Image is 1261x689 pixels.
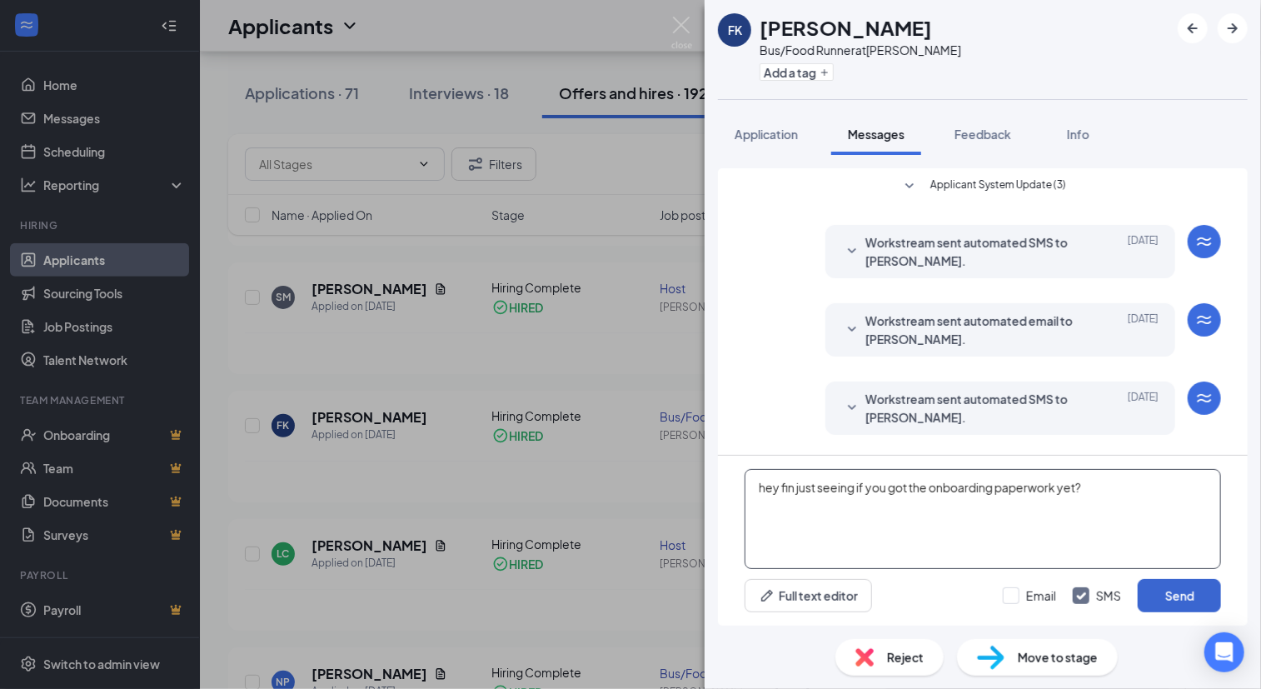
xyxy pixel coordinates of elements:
[1178,13,1208,43] button: ArrowLeftNew
[865,390,1084,427] span: Workstream sent automated SMS to [PERSON_NAME].
[1218,13,1248,43] button: ArrowRight
[865,233,1084,270] span: Workstream sent automated SMS to [PERSON_NAME].
[1194,310,1214,330] svg: WorkstreamLogo
[1183,18,1203,38] svg: ArrowLeftNew
[745,579,872,612] button: Full text editorPen
[728,22,742,38] div: FK
[760,63,834,81] button: PlusAdd a tag
[1194,232,1214,252] svg: WorkstreamLogo
[735,127,798,142] span: Application
[1067,127,1089,142] span: Info
[745,469,1221,569] textarea: hey fin just seeing if you got the onboarding paperwork yet?
[1128,390,1159,427] span: [DATE]
[954,127,1011,142] span: Feedback
[1128,312,1159,348] span: [DATE]
[900,177,920,197] svg: SmallChevronDown
[900,177,1066,197] button: SmallChevronDownApplicant System Update (3)
[887,648,924,667] span: Reject
[842,398,862,418] svg: SmallChevronDown
[1194,388,1214,408] svg: WorkstreamLogo
[1204,632,1244,672] div: Open Intercom Messenger
[1138,579,1221,612] button: Send
[760,42,961,58] div: Bus/Food Runner at [PERSON_NAME]
[760,13,932,42] h1: [PERSON_NAME]
[842,320,862,340] svg: SmallChevronDown
[865,312,1084,348] span: Workstream sent automated email to [PERSON_NAME].
[1018,648,1098,667] span: Move to stage
[1223,18,1243,38] svg: ArrowRight
[842,242,862,262] svg: SmallChevronDown
[820,67,830,77] svg: Plus
[930,177,1066,197] span: Applicant System Update (3)
[759,587,775,604] svg: Pen
[1128,233,1159,270] span: [DATE]
[848,127,905,142] span: Messages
